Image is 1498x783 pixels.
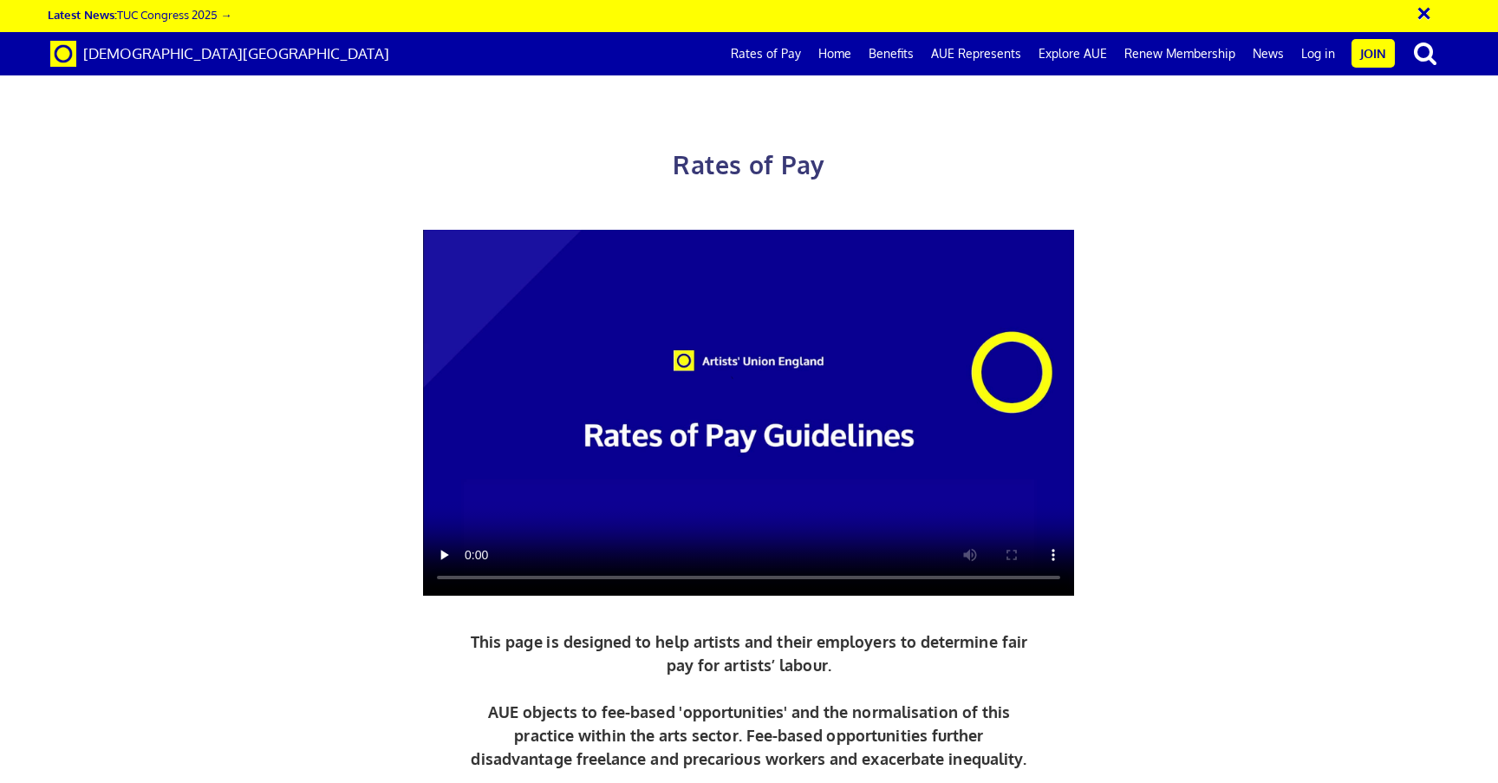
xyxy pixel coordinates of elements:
a: Log in [1293,32,1344,75]
span: [DEMOGRAPHIC_DATA][GEOGRAPHIC_DATA] [83,44,389,62]
a: Home [810,32,860,75]
a: Latest News:TUC Congress 2025 → [48,7,231,22]
button: search [1398,35,1452,71]
a: Explore AUE [1030,32,1116,75]
span: Rates of Pay [673,149,824,180]
a: Brand [DEMOGRAPHIC_DATA][GEOGRAPHIC_DATA] [37,32,402,75]
p: This page is designed to help artists and their employers to determine fair pay for artists’ labo... [466,630,1032,771]
a: News [1244,32,1293,75]
a: Benefits [860,32,922,75]
strong: Latest News: [48,7,117,22]
a: Rates of Pay [722,32,810,75]
a: Renew Membership [1116,32,1244,75]
a: Join [1351,39,1395,68]
a: AUE Represents [922,32,1030,75]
